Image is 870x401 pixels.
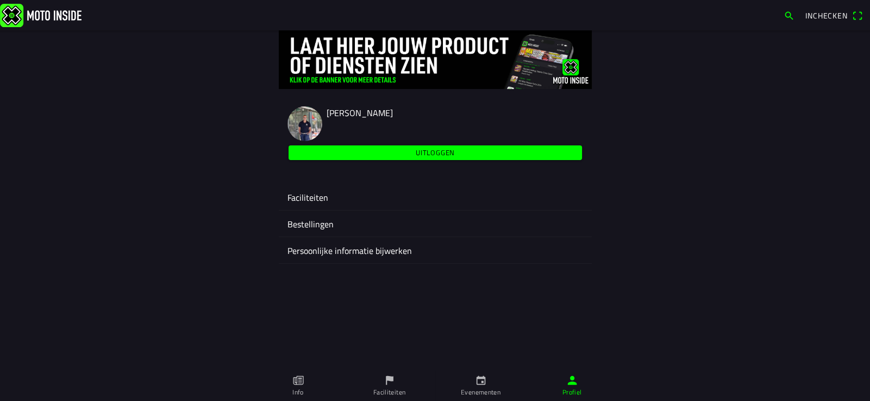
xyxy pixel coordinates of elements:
ion-label: Bestellingen [287,218,583,231]
ion-label: Faciliteiten [373,387,405,397]
span: [PERSON_NAME] [327,106,393,119]
a: Incheckenqr scanner [800,6,868,24]
img: Rm4JFSzNVAX7DEV5GiY63Bk2nVVvapjb2v3Gdgt51608670907.jpg [287,106,322,141]
ion-icon: flag [384,374,396,386]
ion-icon: calendar [475,374,487,386]
ion-label: Faciliteiten [287,191,583,204]
span: Inchecken [805,10,848,21]
img: 4Lg0uCZZgYSq9MW2zyHRs12dBiEH1AZVHKMOLPl0.jpg [279,30,592,89]
ion-label: Persoonlijke informatie bijwerken [287,244,583,257]
ion-label: Profiel [562,387,582,397]
ion-icon: paper [292,374,304,386]
ion-icon: person [566,374,578,386]
a: search [778,6,800,24]
ion-label: Info [292,387,303,397]
ion-button: Uitloggen [289,145,582,160]
ion-label: Evenementen [461,387,500,397]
